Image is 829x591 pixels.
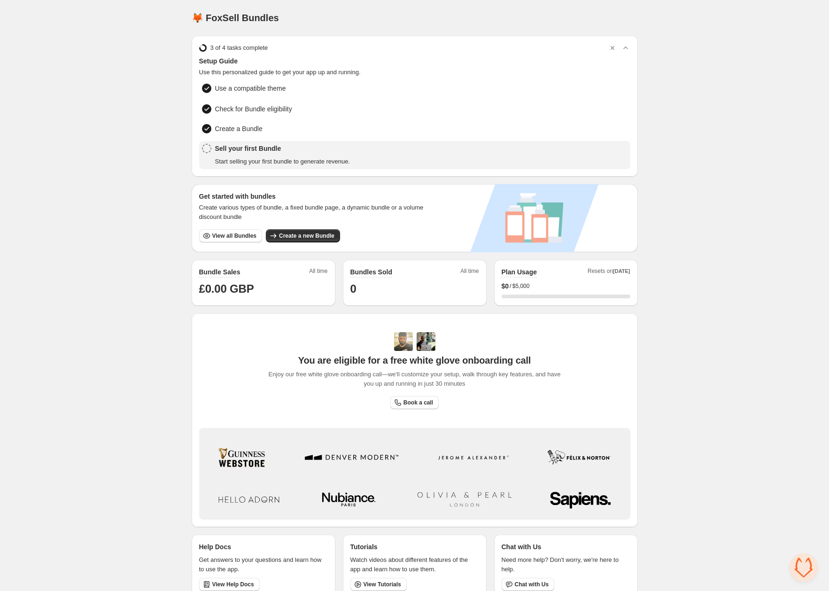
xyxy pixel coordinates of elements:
img: Adi [394,332,413,351]
span: Use a compatible theme [215,84,567,93]
span: Create a Bundle [215,124,263,133]
p: Tutorials [350,542,378,552]
button: View all Bundles [199,229,262,242]
p: Get answers to your questions and learn how to use the app. [199,555,328,574]
span: View Help Docs [212,581,254,588]
span: Chat with Us [515,581,549,588]
span: Create various types of bundle, a fixed bundle page, a dynamic bundle or a volume discount bundle [199,203,433,222]
div: Open chat [790,553,818,582]
div: / [502,281,630,291]
span: Book a call [403,399,433,406]
h1: 🦊 FoxSell Bundles [192,12,279,23]
a: View Help Docs [199,578,260,591]
span: Enjoy our free white glove onboarding call—we'll customize your setup, walk through key features,... [263,370,566,389]
span: Sell your first Bundle [215,144,350,153]
h2: Bundles Sold [350,267,392,277]
a: View Tutorials [350,578,407,591]
img: Prakhar [417,332,435,351]
button: Create a new Bundle [266,229,340,242]
p: Need more help? Don't worry, we're here to help. [502,555,630,574]
span: You are eligible for a free white glove onboarding call [298,355,531,366]
h2: Bundle Sales [199,267,240,277]
h1: 0 [350,281,479,296]
span: [DATE] [613,268,630,274]
p: Watch videos about different features of the app and learn how to use them. [350,555,479,574]
span: Start selling your first bundle to generate revenue. [215,157,350,166]
span: View all Bundles [212,232,256,240]
span: 3 of 4 tasks complete [210,43,268,53]
span: Use this personalized guide to get your app up and running. [199,68,630,77]
span: Create a new Bundle [279,232,334,240]
span: Setup Guide [199,56,630,66]
span: Resets on [588,267,630,278]
span: All time [460,267,479,278]
span: $5,000 [512,282,530,290]
h3: Get started with bundles [199,192,433,201]
a: Book a call [390,396,439,409]
h2: Plan Usage [502,267,537,277]
p: Help Docs [199,542,231,552]
p: Chat with Us [502,542,542,552]
span: $ 0 [502,281,509,291]
h1: £0.00 GBP [199,281,328,296]
span: Check for Bundle eligibility [215,104,292,114]
span: All time [309,267,327,278]
button: Chat with Us [502,578,555,591]
span: View Tutorials [364,581,401,588]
